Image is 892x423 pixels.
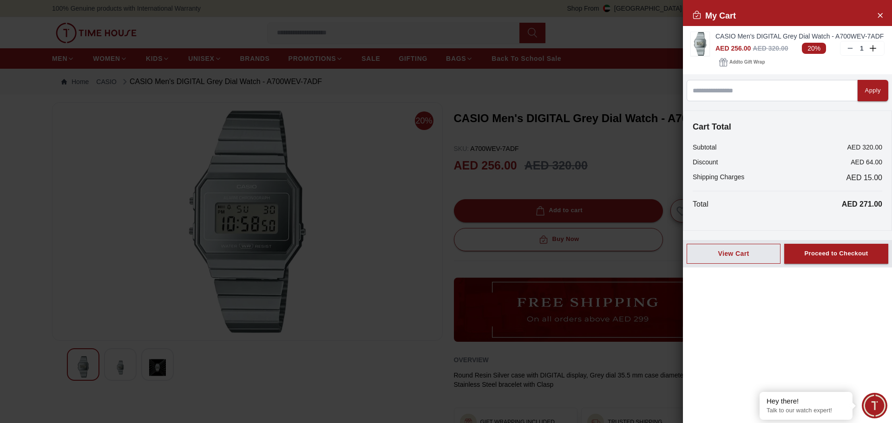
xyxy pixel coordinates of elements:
[695,249,773,258] div: View Cart
[693,157,718,167] p: Discount
[862,393,887,418] div: Chat Widget
[715,45,751,52] span: AED 256.00
[693,172,744,183] p: Shipping Charges
[858,44,866,53] p: 1
[693,199,708,210] p: Total
[865,85,881,96] div: Apply
[847,143,883,152] p: AED 320.00
[784,244,888,264] button: Proceed to Checkout
[804,248,868,259] div: Proceed to Checkout
[767,397,846,406] div: Hey there!
[851,157,882,167] p: AED 64.00
[767,407,846,415] p: Talk to our watch expert!
[693,120,882,133] h4: Cart Total
[715,32,885,41] a: CASIO Men's DIGITAL Grey Dial Watch - A700WEV-7ADF
[858,80,888,101] button: Apply
[872,7,887,22] button: Close Account
[715,56,768,69] button: Addto Gift Wrap
[692,9,736,22] h2: My Cart
[687,244,780,264] button: View Cart
[691,32,709,56] img: ...
[842,199,882,210] p: AED 271.00
[753,45,788,52] span: AED 320.00
[729,58,765,67] span: Add to Gift Wrap
[802,43,826,54] span: 20%
[693,143,716,152] p: Subtotal
[846,172,882,183] span: AED 15.00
